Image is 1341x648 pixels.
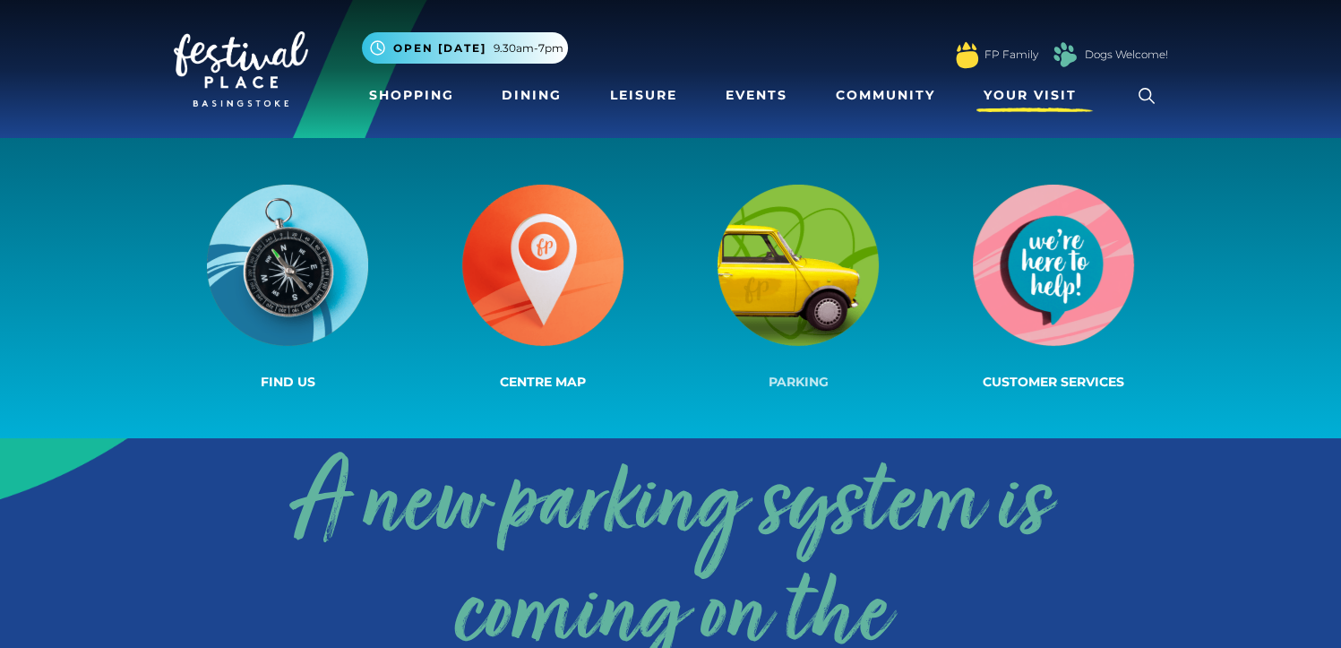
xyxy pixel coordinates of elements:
[494,40,563,56] span: 9.30am-7pm
[926,181,1182,395] a: Customer Services
[494,79,569,112] a: Dining
[603,79,684,112] a: Leisure
[393,40,486,56] span: Open [DATE]
[160,181,416,395] a: Find us
[983,374,1124,390] span: Customer Services
[976,79,1093,112] a: Your Visit
[362,79,461,112] a: Shopping
[261,374,315,390] span: Find us
[362,32,568,64] button: Open [DATE] 9.30am-7pm
[829,79,942,112] a: Community
[174,31,308,107] img: Festival Place Logo
[984,47,1038,63] a: FP Family
[671,181,926,395] a: Parking
[769,374,829,390] span: Parking
[416,181,671,395] a: Centre Map
[984,86,1077,105] span: Your Visit
[718,79,795,112] a: Events
[500,374,586,390] span: Centre Map
[1085,47,1168,63] a: Dogs Welcome!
